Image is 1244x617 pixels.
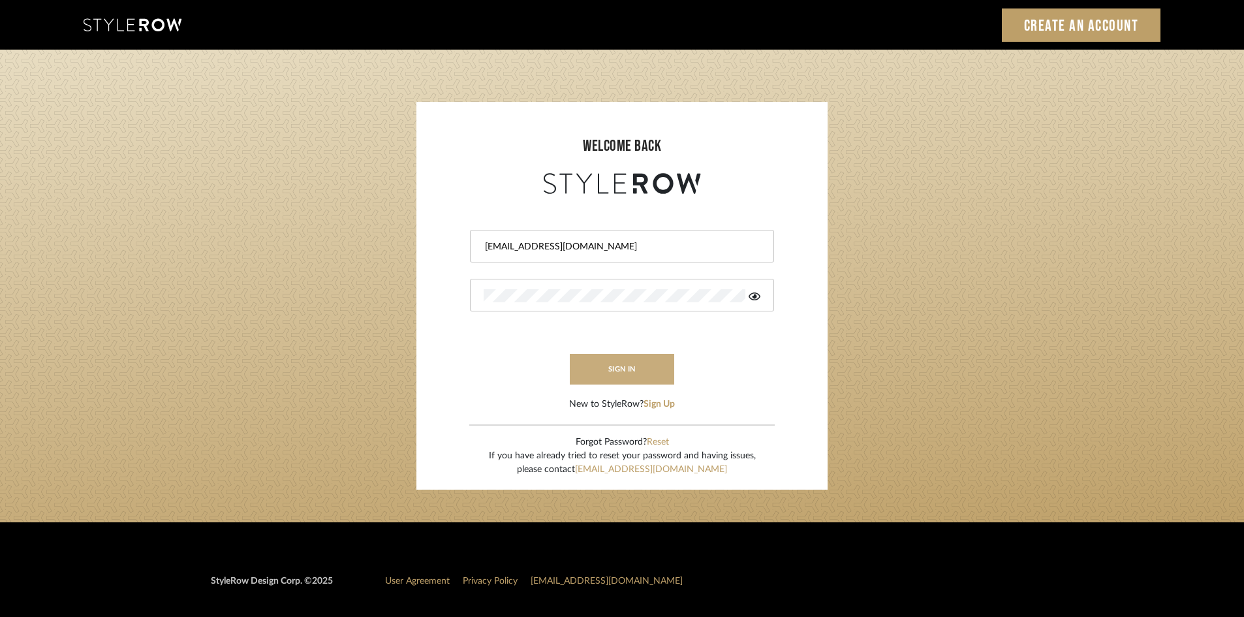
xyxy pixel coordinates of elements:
[489,449,756,477] div: If you have already tried to reset your password and having issues, please contact
[463,577,518,586] a: Privacy Policy
[1002,8,1161,42] a: Create an Account
[211,575,333,599] div: StyleRow Design Corp. ©2025
[570,354,674,385] button: sign in
[647,435,669,449] button: Reset
[489,435,756,449] div: Forgot Password?
[385,577,450,586] a: User Agreement
[531,577,683,586] a: [EMAIL_ADDRESS][DOMAIN_NAME]
[644,398,675,411] button: Sign Up
[569,398,675,411] div: New to StyleRow?
[429,134,815,158] div: welcome back
[575,465,727,474] a: [EMAIL_ADDRESS][DOMAIN_NAME]
[484,240,757,253] input: Email Address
